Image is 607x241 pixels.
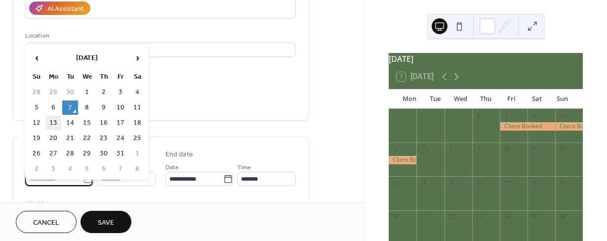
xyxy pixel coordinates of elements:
[45,100,61,115] td: 6
[79,162,95,176] td: 5
[530,213,538,221] div: 25
[79,116,95,130] td: 15
[129,146,145,161] td: 1
[25,31,294,41] div: Location
[113,162,128,176] td: 7
[447,179,455,187] div: 15
[498,89,524,109] div: Fri
[129,131,145,145] td: 25
[419,145,427,153] div: 7
[555,122,583,131] div: Client Booked
[419,179,427,187] div: 14
[129,70,145,84] th: Sa
[62,70,78,84] th: Tu
[475,112,483,119] div: 2
[558,112,566,119] div: 5
[79,146,95,161] td: 29
[392,112,399,119] div: 29
[45,162,61,176] td: 3
[392,145,399,153] div: 6
[79,70,95,84] th: We
[45,48,128,69] th: [DATE]
[96,146,112,161] td: 30
[392,179,399,187] div: 13
[62,146,78,161] td: 28
[419,213,427,221] div: 21
[62,162,78,176] td: 4
[397,89,422,109] div: Mon
[113,85,128,99] td: 3
[79,85,95,99] td: 1
[37,199,54,209] span: All day
[113,116,128,130] td: 17
[530,145,538,153] div: 11
[62,85,78,99] td: 30
[81,211,131,233] button: Save
[419,112,427,119] div: 30
[79,131,95,145] td: 22
[165,162,179,173] span: Date
[475,213,483,221] div: 23
[96,85,112,99] td: 2
[29,100,44,115] td: 5
[96,116,112,130] td: 16
[389,156,416,164] div: Client Booked
[558,179,566,187] div: 19
[29,162,44,176] td: 2
[447,213,455,221] div: 22
[447,145,455,153] div: 8
[422,89,448,109] div: Tue
[96,100,112,115] td: 9
[549,89,575,109] div: Sun
[129,116,145,130] td: 18
[558,213,566,221] div: 26
[473,89,499,109] div: Thu
[129,100,145,115] td: 11
[130,48,145,68] span: ›
[113,146,128,161] td: 31
[79,100,95,115] td: 8
[29,116,44,130] td: 12
[96,70,112,84] th: Th
[96,162,112,176] td: 6
[389,53,583,65] div: [DATE]
[29,146,44,161] td: 26
[45,70,61,84] th: Mo
[129,85,145,99] td: 4
[447,112,455,119] div: 1
[113,70,128,84] th: Fr
[98,218,114,228] span: Save
[96,131,112,145] td: 23
[503,213,510,221] div: 24
[29,1,90,15] button: AI Assistant
[29,85,44,99] td: 28
[524,89,550,109] div: Sat
[530,179,538,187] div: 18
[29,131,44,145] td: 19
[29,70,44,84] th: Su
[165,149,193,160] div: End date
[475,179,483,187] div: 16
[62,131,78,145] td: 21
[475,145,483,153] div: 9
[47,4,83,14] div: AI Assistant
[503,112,510,119] div: 3
[16,211,77,233] button: Cancel
[500,122,555,131] div: Client Booked
[62,100,78,115] td: 7
[62,116,78,130] td: 14
[530,112,538,119] div: 4
[503,145,510,153] div: 10
[45,85,61,99] td: 29
[237,162,251,173] span: Time
[45,146,61,161] td: 27
[33,218,59,228] span: Cancel
[29,48,44,68] span: ‹
[558,145,566,153] div: 12
[129,162,145,176] td: 8
[447,89,473,109] div: Wed
[45,116,61,130] td: 13
[113,131,128,145] td: 24
[45,131,61,145] td: 20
